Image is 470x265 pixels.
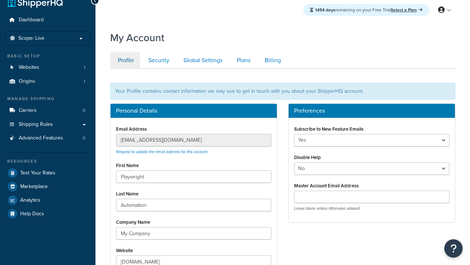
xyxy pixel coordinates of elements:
span: Advanced Features [19,135,63,141]
a: Billing [257,52,287,69]
strong: 1454 days [315,7,335,13]
li: Origins [6,75,90,88]
span: 0 [83,135,85,141]
label: Company Name [116,219,150,225]
label: Last Name [116,191,138,197]
span: 1 [84,64,85,71]
a: Carriers 0 [6,104,90,117]
a: Advanced Features 0 [6,131,90,145]
span: Carriers [19,107,37,114]
label: Disable Help [294,155,321,160]
span: Help Docs [20,211,44,217]
span: Scope: Live [18,35,44,42]
a: Origins 1 [6,75,90,88]
li: Websites [6,61,90,74]
label: First Name [116,163,139,168]
a: Analytics [6,194,90,207]
div: Resources [6,158,90,165]
label: Website [116,248,133,253]
a: Dashboard [6,13,90,27]
button: Open Resource Center [444,239,463,258]
label: Master Account Email Address [294,183,359,188]
span: Analytics [20,197,40,204]
div: remaining on your Free Trial [303,4,429,16]
a: Websites 1 [6,61,90,74]
span: Origins [19,78,35,85]
h1: My Account [110,31,164,45]
a: Security [141,52,175,69]
a: Shipping Rules [6,118,90,131]
a: Global Settings [176,52,228,69]
div: Manage Shipping [6,96,90,102]
span: Websites [19,64,39,71]
label: Email Address [116,126,147,132]
li: Carriers [6,104,90,117]
a: Test Your Rates [6,166,90,180]
span: Test Your Rates [20,170,55,176]
div: Basic Setup [6,53,90,59]
span: Shipping Rules [19,121,53,128]
li: Advanced Features [6,131,90,145]
span: 1 [84,78,85,85]
div: Your Profile contains contact information we may use to get in touch with you about your ShipperH... [110,83,455,100]
a: Request to update the email address for this account [116,149,207,155]
a: Select a Plan [391,7,423,13]
a: Profile [110,52,140,69]
a: Plans [229,52,256,69]
span: 0 [83,107,85,114]
h3: Preferences [294,107,449,114]
a: Help Docs [6,207,90,220]
label: Subscribe to New Feature Emails [294,126,364,132]
h3: Personal Details [116,107,271,114]
span: Marketplace [20,184,48,190]
a: Marketplace [6,180,90,193]
p: Leave blank unless otherwise advised [294,206,449,211]
span: Dashboard [19,17,44,23]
